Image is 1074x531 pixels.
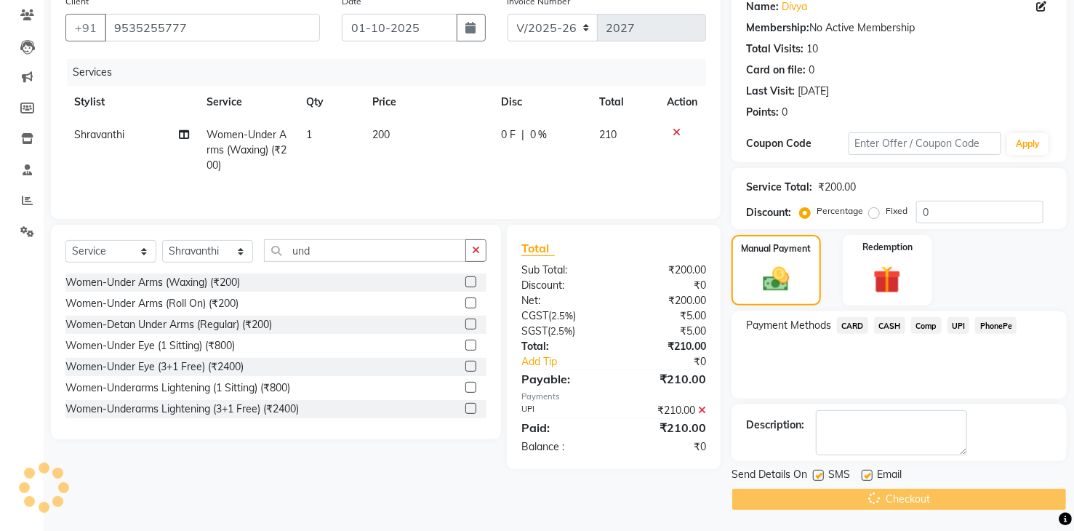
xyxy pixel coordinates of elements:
[975,317,1017,334] span: PhonePe
[782,105,788,120] div: 0
[746,418,804,433] div: Description:
[74,128,124,141] span: Shravanthi
[614,339,717,354] div: ₹210.00
[65,296,239,311] div: Women-Under Arms (Roll On) (₹200)
[614,370,717,388] div: ₹210.00
[65,14,106,41] button: +91
[614,278,717,293] div: ₹0
[297,86,364,119] th: Qty
[798,84,829,99] div: [DATE]
[746,105,779,120] div: Points:
[746,205,791,220] div: Discount:
[746,63,806,78] div: Card on file:
[65,338,235,354] div: Women-Under Eye (1 Sitting) (₹800)
[510,339,614,354] div: Total:
[510,370,614,388] div: Payable:
[1007,133,1049,155] button: Apply
[530,127,548,143] span: 0 %
[746,318,831,333] span: Payment Methods
[806,41,818,57] div: 10
[510,308,614,324] div: ( )
[306,128,312,141] span: 1
[510,263,614,278] div: Sub Total:
[550,325,572,337] span: 2.5%
[501,127,516,143] span: 0 F
[65,359,244,375] div: Women-Under Eye (3+1 Free) (₹2400)
[521,391,706,403] div: Payments
[746,41,804,57] div: Total Visits:
[65,380,290,396] div: Women-Underarms Lightening (1 Sitting) (₹800)
[809,63,814,78] div: 0
[865,263,910,297] img: _gift.svg
[818,180,856,195] div: ₹200.00
[590,86,658,119] th: Total
[886,204,907,217] label: Fixed
[631,354,717,370] div: ₹0
[862,241,913,254] label: Redemption
[510,439,614,455] div: Balance :
[105,14,320,41] input: Search by Name/Mobile/Email/Code
[746,180,812,195] div: Service Total:
[510,403,614,418] div: UPI
[911,317,942,334] span: Comp
[817,204,863,217] label: Percentage
[264,239,466,262] input: Search or Scan
[947,317,970,334] span: UPI
[67,59,717,86] div: Services
[510,419,614,436] div: Paid:
[746,20,1052,36] div: No Active Membership
[510,293,614,308] div: Net:
[198,86,297,119] th: Service
[599,128,617,141] span: 210
[849,132,1001,155] input: Enter Offer / Coupon Code
[492,86,591,119] th: Disc
[746,84,795,99] div: Last Visit:
[65,317,272,332] div: Women-Detan Under Arms (Regular) (₹200)
[614,439,717,455] div: ₹0
[614,419,717,436] div: ₹210.00
[521,309,548,322] span: CGST
[521,241,555,256] span: Total
[614,324,717,339] div: ₹5.00
[521,127,524,143] span: |
[614,263,717,278] div: ₹200.00
[65,86,198,119] th: Stylist
[510,354,631,370] a: Add Tip
[65,275,240,290] div: Women-Under Arms (Waxing) (₹200)
[207,128,286,172] span: Women-Under Arms (Waxing) (₹200)
[364,86,492,119] th: Price
[828,467,850,485] span: SMS
[551,310,573,322] span: 2.5%
[877,467,902,485] span: Email
[510,278,614,293] div: Discount:
[521,324,548,338] span: SGST
[732,467,807,485] span: Send Details On
[658,86,706,119] th: Action
[742,242,811,255] label: Manual Payment
[614,403,717,418] div: ₹210.00
[373,128,390,141] span: 200
[510,324,614,339] div: ( )
[65,402,299,417] div: Women-Underarms Lightening (3+1 Free) (₹2400)
[614,308,717,324] div: ₹5.00
[755,264,798,295] img: _cash.svg
[874,317,905,334] span: CASH
[614,293,717,308] div: ₹200.00
[746,20,809,36] div: Membership:
[746,136,848,151] div: Coupon Code
[837,317,868,334] span: CARD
